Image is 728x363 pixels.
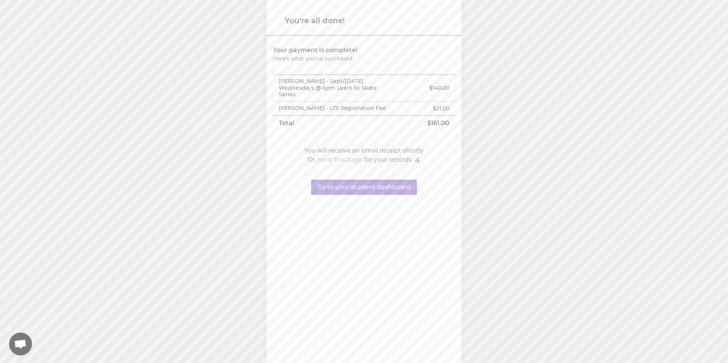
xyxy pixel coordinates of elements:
[273,46,394,55] h2: Your payment is complete!
[279,105,388,112] p: [PERSON_NAME] - LTS Registration Fee
[401,105,449,112] p: $ 21.00
[401,119,449,128] p: $ 161.00
[308,155,420,164] p: Or, for your records. 🖨
[273,115,394,131] td: Total
[9,333,32,355] a: Open chat
[311,180,417,195] button: Go to your student dashboard
[285,15,443,26] h1: You're all done!
[304,146,424,155] p: You will receive an email receipt shortly
[273,55,394,62] h3: Here's what you've purchased:
[401,84,449,92] p: $ 140.00
[318,155,362,164] button: print this page
[279,78,388,98] p: [PERSON_NAME] - Sept/[DATE] Wednesdays @ 6pm Learn to Skate Series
